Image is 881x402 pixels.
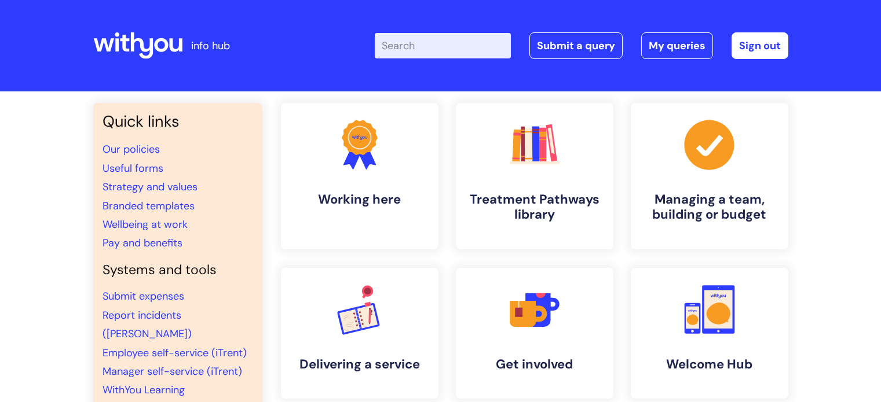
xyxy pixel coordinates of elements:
a: Report incidents ([PERSON_NAME]) [103,308,192,341]
input: Search [375,33,511,58]
h4: Welcome Hub [640,357,779,372]
a: My queries [641,32,713,59]
a: Useful forms [103,161,163,175]
a: Get involved [456,268,613,399]
h3: Quick links [103,112,253,131]
a: Sign out [732,32,788,59]
h4: Managing a team, building or budget [640,192,779,223]
a: Working here [281,103,438,249]
h4: Working here [290,192,429,207]
a: Strategy and values [103,180,198,194]
a: Branded templates [103,199,195,213]
a: Pay and benefits [103,236,182,250]
p: info hub [191,36,230,55]
a: Submit a query [529,32,623,59]
h4: Treatment Pathways library [465,192,604,223]
a: Manager self-service (iTrent) [103,364,242,378]
a: Managing a team, building or budget [631,103,788,249]
a: Welcome Hub [631,268,788,399]
div: | - [375,32,788,59]
a: WithYou Learning [103,383,185,397]
h4: Systems and tools [103,262,253,278]
a: Treatment Pathways library [456,103,613,249]
a: Employee self-service (iTrent) [103,346,247,360]
a: Wellbeing at work [103,217,188,231]
a: Submit expenses [103,289,184,303]
h4: Get involved [465,357,604,372]
a: Our policies [103,142,160,156]
h4: Delivering a service [290,357,429,372]
a: Delivering a service [281,268,438,399]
